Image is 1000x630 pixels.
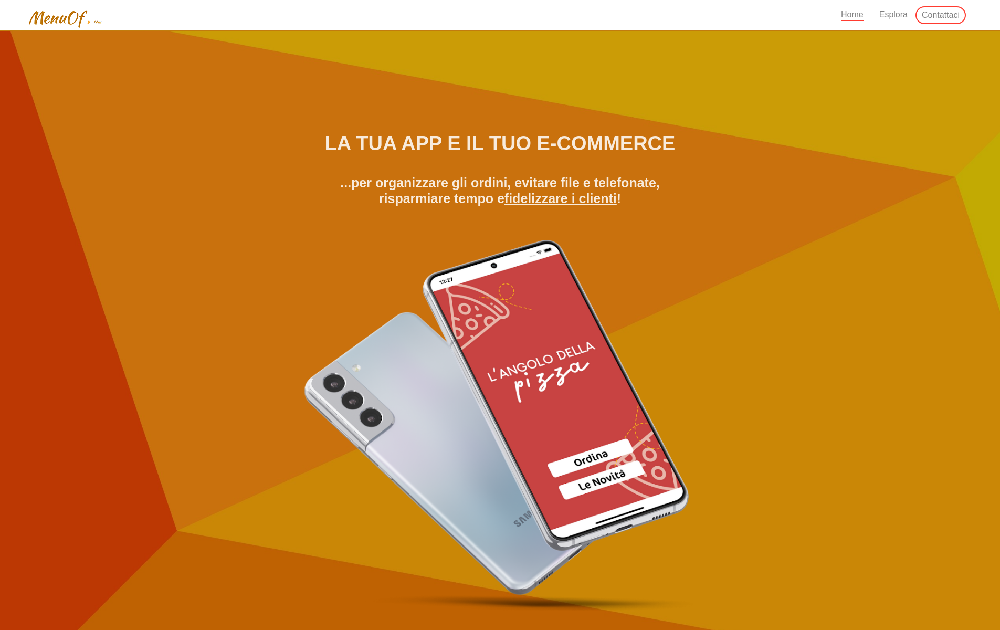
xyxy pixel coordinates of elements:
[302,124,698,156] h1: La tua app e il tuo e-commerce
[340,172,660,202] b: ...per organizzare gli ordini, evitare file e telefonate, risparmiare tempo e !
[504,187,617,202] u: fidelizzare i clienti
[841,9,864,21] span: Home
[26,9,103,29] img: menuof_2.png
[879,9,908,21] span: Esplora
[302,239,698,616] img: appdemo2.png
[922,10,960,22] span: Contattaci
[915,6,966,24] a: Contattaci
